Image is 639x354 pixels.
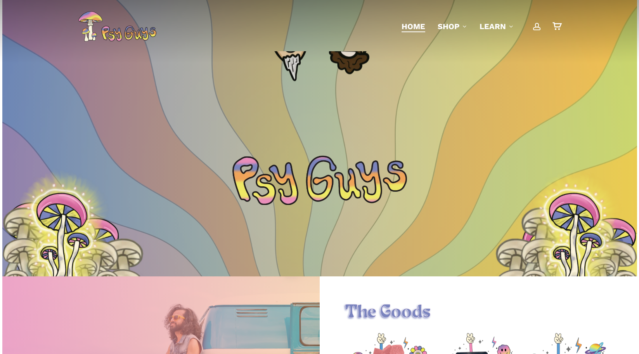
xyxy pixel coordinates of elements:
[480,22,506,31] span: Learn
[527,168,624,308] img: Colorful psychedelic mushrooms with pink, blue, and yellow patterns on a glowing yellow background.
[438,22,459,31] span: Shop
[28,207,144,327] img: Illustration of a cluster of tall mushrooms with light caps and dark gills, viewed from below.
[78,11,156,42] img: PsyGuys
[495,207,611,327] img: Illustration of a cluster of tall mushrooms with light caps and dark gills, viewed from below.
[438,21,467,32] a: Shop
[402,21,425,32] a: Home
[480,21,514,32] a: Learn
[521,176,637,296] img: Illustration of a cluster of tall mushrooms with light caps and dark gills, viewed from below.
[15,168,112,308] img: Colorful psychedelic mushrooms with pink, blue, and yellow patterns on a glowing yellow background.
[402,22,425,31] span: Home
[552,22,561,31] a: Cart
[2,176,119,296] img: Illustration of a cluster of tall mushrooms with light caps and dark gills, viewed from below.
[232,156,407,205] img: Psychedelic PsyGuys Text Logo
[345,302,611,324] h1: The Goods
